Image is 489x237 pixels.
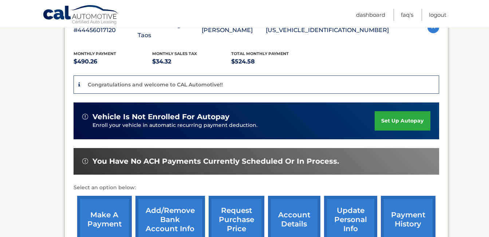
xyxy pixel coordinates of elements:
p: #44456017120 [74,25,138,35]
span: Monthly Payment [74,51,116,56]
p: Select an option below: [74,183,439,192]
p: [US_VEHICLE_IDENTIFICATION_NUMBER] [266,25,389,35]
p: [PERSON_NAME] [202,25,266,35]
a: Dashboard [356,9,385,21]
p: $34.32 [152,57,231,67]
span: vehicle is not enrolled for autopay [92,112,229,121]
span: Monthly sales Tax [152,51,197,56]
a: FAQ's [401,9,413,21]
p: Enroll your vehicle in automatic recurring payment deduction. [92,121,375,129]
a: set up autopay [375,111,430,131]
img: alert-white.svg [82,158,88,164]
p: $524.58 [231,57,310,67]
p: 2025 Volkswagen Taos [138,20,202,40]
span: You have no ACH payments currently scheduled or in process. [92,157,339,166]
a: Cal Automotive [43,5,119,26]
img: alert-white.svg [82,114,88,120]
p: Congratulations and welcome to CAL Automotive!! [88,81,223,88]
a: Logout [429,9,446,21]
span: Total Monthly Payment [231,51,289,56]
p: $490.26 [74,57,153,67]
